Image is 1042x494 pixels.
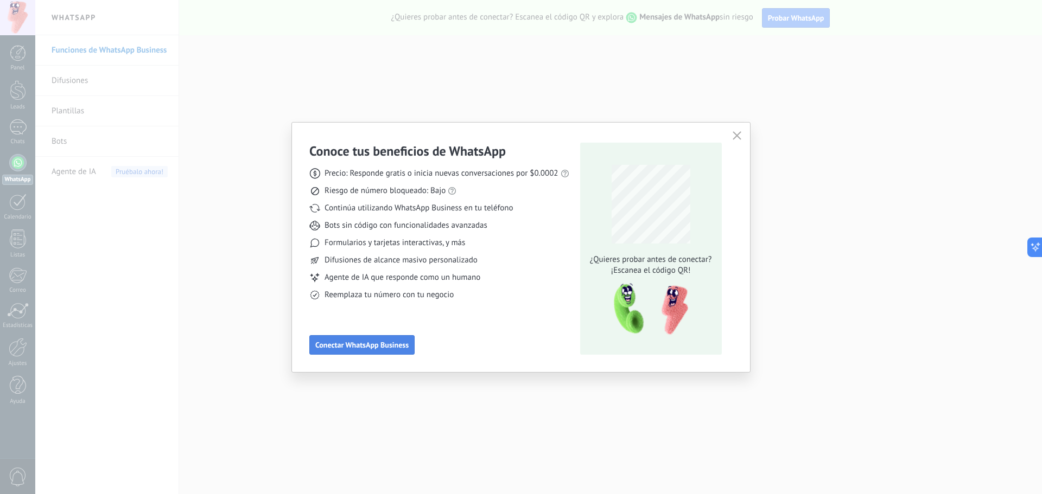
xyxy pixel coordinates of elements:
[325,168,558,179] span: Precio: Responde gratis o inicia nuevas conversaciones por $0.0002
[325,203,513,214] span: Continúa utilizando WhatsApp Business en tu teléfono
[587,265,715,276] span: ¡Escanea el código QR!
[325,238,465,248] span: Formularios y tarjetas interactivas, y más
[325,290,454,300] span: Reemplaza tu número con tu negocio
[309,335,415,355] button: Conectar WhatsApp Business
[325,185,446,196] span: Riesgo de número bloqueado: Bajo
[587,254,715,265] span: ¿Quieres probar antes de conectar?
[309,143,506,159] h3: Conoce tus beneficios de WhatsApp
[325,255,478,266] span: Difusiones de alcance masivo personalizado
[325,272,480,283] span: Agente de IA que responde como un humano
[315,341,409,349] span: Conectar WhatsApp Business
[325,220,487,231] span: Bots sin código con funcionalidades avanzadas
[605,280,690,338] img: qr-pic-1x.png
